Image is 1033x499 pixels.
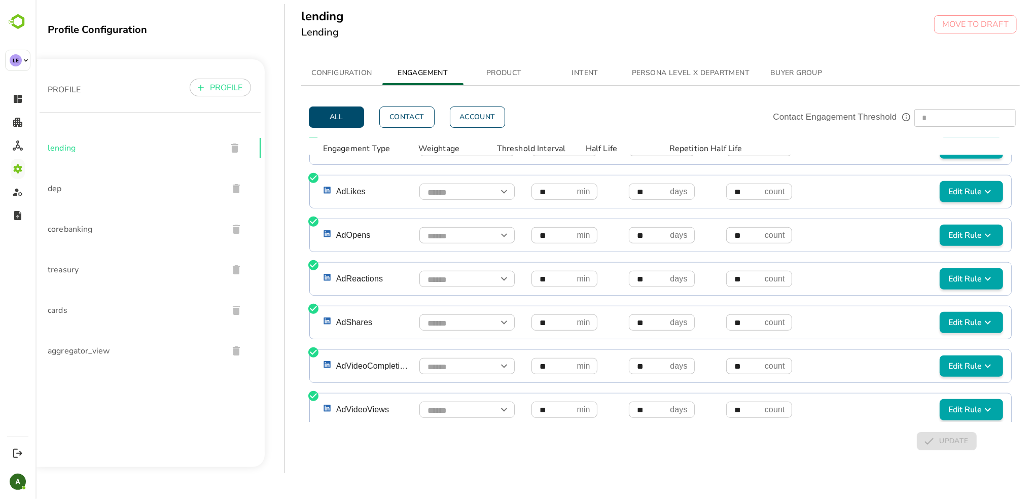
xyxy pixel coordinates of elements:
p: Threshold Interval [461,142,550,155]
button: Edit Rule [904,268,968,290]
span: Edit Rule [908,273,964,285]
p: AdReactions [301,273,377,285]
p: days [634,316,652,329]
span: corebanking [12,223,185,235]
button: PROFILE [154,79,216,96]
p: AdLikes [301,186,377,198]
div: simple tabs [266,61,984,85]
span: CONFIGURATION [272,67,341,80]
button: Edit Rule [904,399,968,420]
span: cards [12,304,185,316]
div: AdOpensOpenmindayscountEdit Rule [274,219,976,252]
svg: Threshold cutoff for buying committee strength [867,113,875,121]
button: Open [461,315,476,330]
button: Logout [11,446,24,460]
span: BUYER GROUP [726,67,795,80]
p: days [634,360,652,372]
div: AdVideoViewsOpenmindayscountEdit Rule [274,394,976,426]
span: Edit Rule [908,404,964,416]
button: Open [461,228,476,242]
div: Profile Configuration [12,23,229,37]
p: Engagement Type [288,142,383,155]
span: Edit Rule [908,229,964,241]
p: count [729,316,750,329]
span: lending [12,142,183,154]
p: Half Life [550,142,621,155]
span: treasury [12,264,185,276]
p: count [729,404,750,416]
button: Open [461,272,476,286]
p: min [542,404,555,416]
button: Open [461,359,476,373]
button: Edit Rule [904,312,968,333]
div: AdLikesOpenmindayscountEdit Rule [274,175,976,208]
p: min [542,229,555,241]
button: Contact [344,106,399,128]
div: dep [4,168,225,209]
div: AdReactionsOpenmindayscountEdit Rule [274,263,976,295]
p: days [634,229,652,241]
div: cards [4,290,225,331]
h5: lending [266,8,308,24]
img: linkedin.png [287,272,297,282]
p: AdVideoCompletions [301,360,377,372]
p: days [634,186,652,198]
span: Edit Rule [908,186,964,198]
div: corebanking [4,209,225,249]
button: MOVE TO DRAFT [899,15,981,33]
p: count [729,360,750,372]
span: aggregator_view [12,345,185,357]
p: min [542,316,555,329]
p: min [542,186,555,198]
button: All [273,106,329,128]
button: Open [461,403,476,417]
p: AdVideoViews [301,404,377,416]
button: Account [414,106,470,128]
img: BambooboxLogoMark.f1c84d78b4c51b1a7b5f700c9845e183.svg [5,12,31,31]
div: aggregator_view [4,331,225,371]
p: count [729,229,750,241]
span: dep [12,183,185,195]
p: Repetition Half Life [634,142,729,155]
p: days [634,404,652,416]
button: Edit Rule [904,181,968,202]
span: Edit Rule [908,316,964,329]
button: Edit Rule [904,225,968,246]
div: treasury [4,249,225,290]
img: linkedin.png [287,316,297,326]
div: lending [4,128,225,168]
p: Contact Engagement Threshold [737,111,861,124]
p: AdOpens [301,229,377,241]
div: AdVideoCompletionsOpenmindayscountEdit Rule [274,350,976,382]
div: A [10,474,26,490]
p: PROFILE [174,82,207,94]
span: INTENT [515,67,584,80]
img: linkedin.png [287,229,297,239]
p: Weightage [383,142,454,155]
p: min [542,273,555,285]
button: Edit Rule [904,355,968,377]
img: linkedin.png [287,403,297,413]
p: PROFILE [12,84,45,96]
span: Edit Rule [908,360,964,372]
span: ENGAGEMENT [353,67,422,80]
p: count [729,186,750,198]
p: days [634,273,652,285]
p: MOVE TO DRAFT [907,18,973,30]
span: PERSONA LEVEL X DEPARTMENT [596,67,714,80]
h6: Lending [266,24,308,41]
span: PRODUCT [434,67,503,80]
p: AdShares [301,316,377,329]
p: min [542,360,555,372]
p: count [729,273,750,285]
img: linkedin.png [287,360,297,370]
button: Open [461,185,476,199]
div: LE [10,54,22,66]
img: linkedin.png [287,185,297,195]
div: AdSharesOpenmindayscountEdit Rule [274,306,976,339]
